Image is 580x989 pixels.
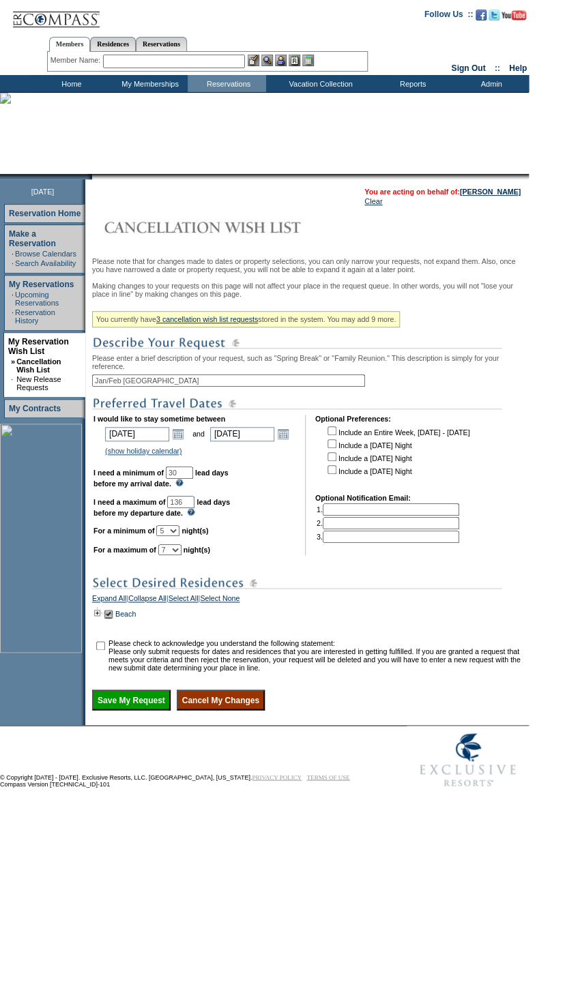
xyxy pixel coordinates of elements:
[424,8,473,25] td: Follow Us ::
[92,213,365,241] img: Cancellation Wish List
[90,37,136,51] a: Residences
[9,404,61,413] a: My Contracts
[315,415,391,423] b: Optional Preferences:
[93,546,156,554] b: For a maximum of
[12,259,14,267] td: ·
[92,311,400,327] div: You currently have stored in the system. You may add 9 more.
[266,75,372,92] td: Vacation Collection
[190,424,207,443] td: and
[15,308,55,325] a: Reservation History
[93,527,154,535] b: For a minimum of
[289,55,300,66] img: Reservations
[489,14,499,22] a: Follow us on Twitter
[188,75,266,92] td: Reservations
[15,291,59,307] a: Upcoming Reservations
[509,63,527,73] a: Help
[317,503,459,516] td: 1.
[109,75,188,92] td: My Memberships
[156,315,258,323] a: 3 cancellation wish list requests
[502,10,526,20] img: Subscribe to our YouTube Channel
[92,690,171,710] input: Save My Request
[92,174,93,179] img: blank.gif
[12,250,14,258] td: ·
[115,610,136,618] a: Beach
[177,690,265,710] input: Cancel My Changes
[364,188,521,196] span: You are acting on behalf of:
[12,308,14,325] td: ·
[31,75,109,92] td: Home
[16,375,61,392] a: New Release Requests
[31,188,55,196] span: [DATE]
[489,10,499,20] img: Follow us on Twitter
[184,546,210,554] b: night(s)
[9,229,56,248] a: Make a Reservation
[50,55,103,66] div: Member Name:
[495,63,500,73] span: ::
[93,469,164,477] b: I need a minimum of
[248,55,259,66] img: b_edit.gif
[169,594,199,606] a: Select All
[450,75,529,92] td: Admin
[92,594,126,606] a: Expand All
[105,447,182,455] a: (show holiday calendar)
[252,773,302,780] a: PRIVACY POLICY
[8,337,69,356] a: My Reservation Wish List
[476,14,487,22] a: Become our fan on Facebook
[105,427,169,441] input: Date format: M/D/Y. Shortcut keys: [T] for Today. [UP] or [.] for Next Day. [DOWN] or [,] for Pre...
[92,257,525,710] div: Please note that for changes made to dates or property selections, you can only narrow your reque...
[210,427,274,441] input: Date format: M/D/Y. Shortcut keys: [T] for Today. [UP] or [.] for Next Day. [DOWN] or [,] for Pre...
[108,639,524,672] td: Please check to acknowledge you understand the following statement: Please only submit requests f...
[364,197,382,205] a: Clear
[11,375,15,392] td: ·
[315,494,411,502] b: Optional Notification Email:
[93,415,225,423] b: I would like to stay sometime between
[49,37,91,52] a: Members
[93,469,229,488] b: lead days before my arrival date.
[325,424,469,484] td: Include an Entire Week, [DATE] - [DATE] Include a [DATE] Night Include a [DATE] Night Include a [...
[15,259,76,267] a: Search Availability
[16,357,61,374] a: Cancellation Wish List
[317,517,459,529] td: 2.
[171,426,186,441] a: Open the calendar popup.
[317,531,459,543] td: 3.
[460,188,521,196] a: [PERSON_NAME]
[9,209,81,218] a: Reservation Home
[261,55,273,66] img: View
[92,594,525,606] div: | | |
[502,14,526,22] a: Subscribe to our YouTube Channel
[200,594,240,606] a: Select None
[175,479,184,486] img: questionMark_lightBlue.gif
[128,594,166,606] a: Collapse All
[87,174,92,179] img: promoShadowLeftCorner.gif
[93,498,230,517] b: lead days before my departure date.
[407,726,529,794] img: Exclusive Resorts
[275,55,287,66] img: Impersonate
[9,280,74,289] a: My Reservations
[276,426,291,441] a: Open the calendar popup.
[93,498,165,506] b: I need a maximum of
[15,250,76,258] a: Browse Calendars
[182,527,208,535] b: night(s)
[307,773,350,780] a: TERMS OF USE
[302,55,314,66] img: b_calculator.gif
[187,508,195,516] img: questionMark_lightBlue.gif
[372,75,450,92] td: Reports
[12,291,14,307] td: ·
[136,37,187,51] a: Reservations
[476,10,487,20] img: Become our fan on Facebook
[11,357,15,366] b: »
[451,63,485,73] a: Sign Out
